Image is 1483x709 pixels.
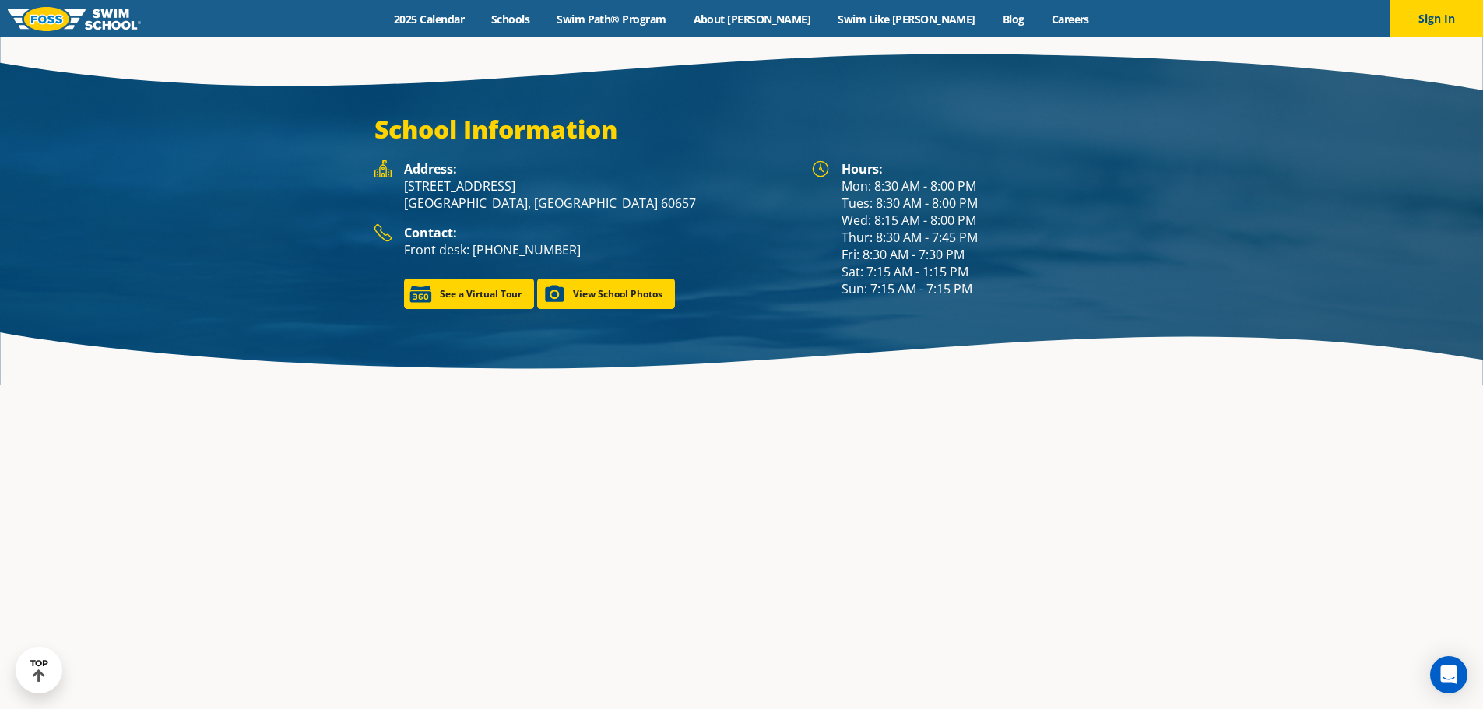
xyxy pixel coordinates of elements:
a: Swim Like [PERSON_NAME] [824,12,989,26]
strong: Address: [404,160,457,177]
img: FOSS Swim School Logo [8,7,141,31]
p: [STREET_ADDRESS] [GEOGRAPHIC_DATA], [GEOGRAPHIC_DATA] 60657 [404,177,796,212]
a: Careers [1038,12,1102,26]
h3: School Information [374,114,1109,145]
strong: Hours: [842,160,883,177]
a: Blog [989,12,1038,26]
strong: Contact: [404,224,457,241]
img: Foss Location Hours [812,160,829,177]
a: 2025 Calendar [381,12,478,26]
a: See a Virtual Tour [404,279,534,309]
div: TOP [30,658,48,683]
a: Swim Path® Program [543,12,680,26]
a: About [PERSON_NAME] [680,12,824,26]
p: Front desk: [PHONE_NUMBER] [404,241,796,258]
a: View School Photos [537,279,675,309]
iframe: Foss Swim School 3026 N Ashland Ave Chicago, IL 60657 [374,424,1109,697]
a: Schools [478,12,543,26]
div: Open Intercom Messenger [1430,656,1467,693]
img: Foss Location Contact [374,224,392,242]
div: Mon: 8:30 AM - 8:00 PM Tues: 8:30 AM - 8:00 PM Wed: 8:15 AM - 8:00 PM Thur: 8:30 AM - 7:45 PM Fri... [842,160,1109,297]
img: Foss Location Address [374,160,392,177]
